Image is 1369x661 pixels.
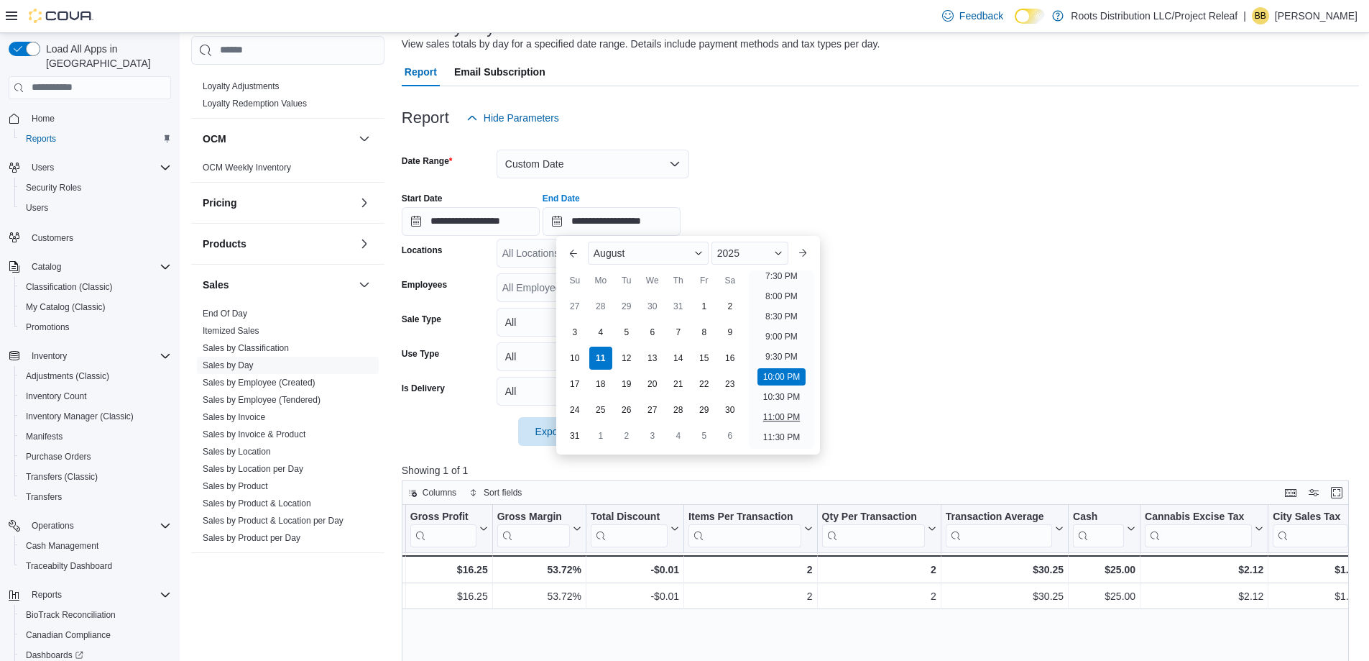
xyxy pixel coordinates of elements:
div: Button. Open the month selector. August is currently selected. [588,242,709,265]
span: Sales by Employee (Tendered) [203,394,321,406]
div: day-7 [667,321,690,344]
div: $2.12 [1145,561,1263,578]
div: Sales [191,305,384,552]
span: Manifests [26,431,63,442]
a: Sales by Location [203,447,271,457]
div: day-4 [667,424,690,447]
span: Catalog [32,261,61,273]
label: Sale Type [402,314,441,325]
button: Transaction Average [946,511,1064,547]
div: Cash [1073,511,1124,524]
div: day-27 [563,295,586,318]
span: Inventory Manager (Classic) [26,411,134,422]
button: OCM [203,132,353,146]
a: Loyalty Redemption Values [203,99,307,109]
span: Traceabilty Dashboard [26,560,112,572]
div: day-29 [693,398,716,421]
div: Mo [589,269,612,292]
a: Canadian Compliance [20,626,116,644]
div: We [641,269,664,292]
div: 2 [688,561,813,578]
div: Qty Per Transaction [821,511,924,524]
span: Catalog [26,258,171,275]
li: 8:30 PM [760,308,803,325]
button: All [497,342,689,371]
button: Users [26,159,60,176]
div: day-1 [589,424,612,447]
span: Sales by Location per Day [203,463,303,475]
div: $25.00 [1073,561,1135,578]
input: Dark Mode [1015,9,1045,24]
a: Sales by Classification [203,343,289,353]
button: Columns [402,484,462,501]
h3: Pricing [203,196,236,210]
li: 11:00 PM [757,409,806,426]
span: Inventory Count [20,388,171,405]
span: Cash Management [20,537,171,555]
div: Total Discount [591,511,668,524]
a: Sales by Product & Location [203,498,311,509]
div: Cash [1073,511,1124,547]
div: $16.25 [410,561,488,578]
div: Th [667,269,690,292]
a: Sales by Employee (Created) [203,378,315,388]
a: Transfers [20,488,68,506]
span: Load All Apps in [GEOGRAPHIC_DATA] [40,42,171,70]
div: Gross Profit [410,511,476,547]
a: Loyalty Adjustments [203,81,280,91]
button: Security Roles [14,178,177,198]
a: OCM Weekly Inventory [203,163,291,173]
a: Cash Management [20,537,104,555]
span: Canadian Compliance [20,626,171,644]
span: Cash Management [26,540,98,552]
div: Tu [615,269,638,292]
div: 53.72% [497,561,581,578]
div: August, 2025 [562,293,743,449]
button: Purchase Orders [14,447,177,467]
span: Transfers (Classic) [26,471,98,483]
span: August [594,247,625,259]
div: day-30 [719,398,742,421]
div: day-5 [693,424,716,447]
div: day-22 [693,373,716,396]
div: day-9 [719,321,742,344]
p: [PERSON_NAME] [1275,7,1358,24]
button: Operations [3,516,177,536]
button: Customers [3,227,177,247]
div: Items Per Transaction [688,511,801,524]
button: Inventory Manager (Classic) [14,406,177,427]
div: Gross Profit [410,511,476,524]
button: Inventory [3,346,177,366]
span: Transfers [20,488,171,506]
button: OCM [356,130,373,147]
a: Manifests [20,428,68,445]
label: Use Type [402,348,439,360]
button: Pricing [203,196,353,210]
button: Users [14,198,177,218]
div: Cannabis Excise Tax [1145,511,1252,547]
span: Reports [26,133,56,145]
label: Locations [402,245,443,256]
h3: Report [402,109,449,127]
button: All [497,308,689,337]
span: Report [405,58,437,86]
span: Promotions [20,319,171,336]
span: Promotions [26,322,70,333]
button: Classification (Classic) [14,277,177,297]
button: Adjustments (Classic) [14,366,177,386]
button: Export [518,417,599,446]
div: 2 [821,588,936,605]
div: day-13 [641,347,664,370]
div: Breyanna Bright [1252,7,1269,24]
p: | [1243,7,1246,24]
li: 7:30 PM [760,268,803,285]
button: Gross Profit [410,511,488,547]
div: day-10 [563,347,586,370]
span: Sales by Invoice & Product [203,429,305,440]
span: Sales by Day [203,360,254,371]
div: Su [563,269,586,292]
button: Sales [203,278,353,292]
span: Users [20,199,171,216]
div: day-15 [693,347,716,370]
